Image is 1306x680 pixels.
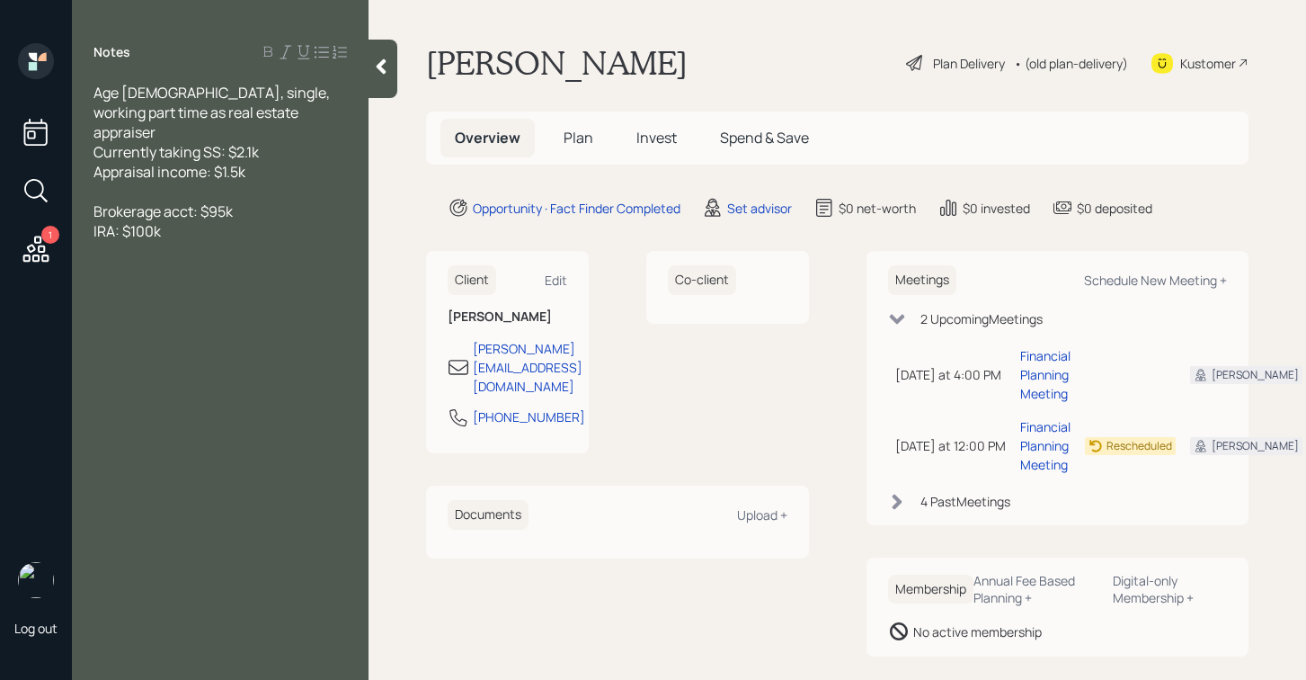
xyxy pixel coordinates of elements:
h6: Meetings [888,265,956,295]
div: [DATE] at 12:00 PM [895,436,1006,455]
div: Schedule New Meeting + [1084,272,1227,289]
div: Digital-only Membership + [1113,572,1227,606]
h6: [PERSON_NAME] [448,309,567,325]
span: IRA: $100k [93,221,161,241]
span: Plan [564,128,593,148]
div: No active membership [913,622,1042,641]
div: 2 Upcoming Meeting s [920,309,1043,328]
span: Overview [455,128,520,148]
img: robby-grisanti-headshot.png [18,562,54,598]
div: $0 invested [963,199,1030,218]
span: Age [DEMOGRAPHIC_DATA], single, working part time as real estate appraiser [93,83,333,142]
div: Financial Planning Meeting [1020,417,1071,474]
div: [PERSON_NAME] [1212,367,1299,383]
div: [PERSON_NAME] [1212,438,1299,454]
div: [PHONE_NUMBER] [473,407,585,426]
div: $0 deposited [1077,199,1152,218]
h1: [PERSON_NAME] [426,43,688,83]
div: Plan Delivery [933,54,1005,73]
div: Log out [14,620,58,637]
div: • (old plan-delivery) [1014,54,1128,73]
div: Rescheduled [1106,438,1172,454]
span: Spend & Save [720,128,809,148]
div: Upload + [737,506,787,523]
h6: Co-client [668,265,736,295]
div: [PERSON_NAME][EMAIL_ADDRESS][DOMAIN_NAME] [473,339,582,396]
div: Financial Planning Meeting [1020,346,1071,403]
h6: Client [448,265,496,295]
div: 4 Past Meeting s [920,492,1010,511]
div: Kustomer [1180,54,1236,73]
span: Brokerage acct: $95k [93,201,233,221]
div: Set advisor [727,199,792,218]
label: Notes [93,43,130,61]
div: Edit [545,272,567,289]
h6: Documents [448,500,529,530]
span: Currently taking SS: $2.1k [93,142,259,162]
div: Annual Fee Based Planning + [973,572,1098,606]
div: 1 [41,226,59,244]
h6: Membership [888,575,973,604]
div: $0 net-worth [839,199,916,218]
div: Opportunity · Fact Finder Completed [473,199,680,218]
span: Appraisal income: $1.5k [93,162,245,182]
div: [DATE] at 4:00 PM [895,365,1006,384]
span: Invest [636,128,677,148]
